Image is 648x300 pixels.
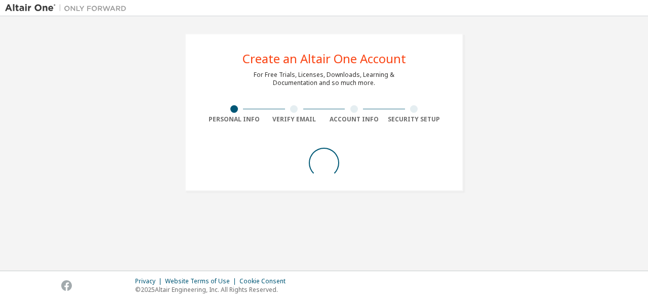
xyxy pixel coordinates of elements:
[135,277,165,285] div: Privacy
[135,285,292,294] p: © 2025 Altair Engineering, Inc. All Rights Reserved.
[384,115,444,123] div: Security Setup
[324,115,384,123] div: Account Info
[254,71,394,87] div: For Free Trials, Licenses, Downloads, Learning & Documentation and so much more.
[204,115,264,123] div: Personal Info
[242,53,406,65] div: Create an Altair One Account
[165,277,239,285] div: Website Terms of Use
[239,277,292,285] div: Cookie Consent
[264,115,325,123] div: Verify Email
[5,3,132,13] img: Altair One
[61,280,72,291] img: facebook.svg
